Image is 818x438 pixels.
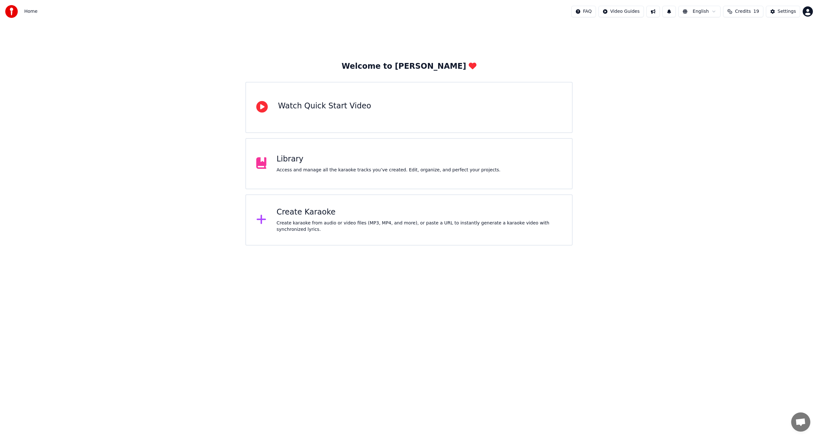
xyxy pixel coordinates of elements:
span: 19 [753,8,759,15]
button: Credits19 [723,6,763,17]
nav: breadcrumb [24,8,37,15]
div: Watch Quick Start Video [278,101,371,111]
img: youka [5,5,18,18]
div: Library [277,154,501,164]
div: Settings [778,8,796,15]
div: Open chat [791,412,810,432]
button: Video Guides [598,6,644,17]
button: FAQ [571,6,596,17]
button: Settings [766,6,800,17]
div: Create Karaoke [277,207,562,217]
span: Credits [735,8,751,15]
span: Home [24,8,37,15]
div: Access and manage all the karaoke tracks you’ve created. Edit, organize, and perfect your projects. [277,167,501,173]
div: Welcome to [PERSON_NAME] [342,61,476,72]
div: Create karaoke from audio or video files (MP3, MP4, and more), or paste a URL to instantly genera... [277,220,562,233]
